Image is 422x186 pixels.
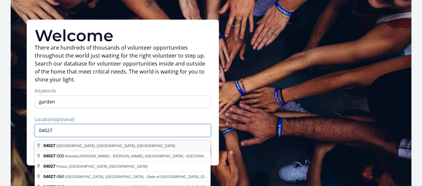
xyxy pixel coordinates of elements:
span: Ponza, [GEOGRAPHIC_DATA], [GEOGRAPHIC_DATA] [56,164,147,168]
span: [GEOGRAPHIC_DATA], [GEOGRAPHIC_DATA], [GEOGRAPHIC_DATA] [56,144,175,148]
span: [GEOGRAPHIC_DATA], [GEOGRAPHIC_DATA] - State of [GEOGRAPHIC_DATA], [GEOGRAPHIC_DATA] [65,175,239,179]
span: -000 [43,153,65,158]
span: 04027 [43,153,55,158]
span: -060 [43,174,65,179]
h1: Welcome [35,28,211,44]
label: Location [35,116,211,123]
input: Enter a location [35,124,211,137]
span: 04027 [43,143,55,148]
span: Avenida [PERSON_NAME] - [PERSON_NAME], [GEOGRAPHIC_DATA] - [GEOGRAPHIC_DATA], [GEOGRAPHIC_DATA] [65,154,265,158]
span: 04027 [43,164,55,169]
span: (optional) [53,116,74,122]
label: Keywords [35,88,211,94]
p: There are hundreds of thousands of volunteer opportunities throughout the world just waiting for ... [35,44,211,84]
span: 04027 [43,174,55,179]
